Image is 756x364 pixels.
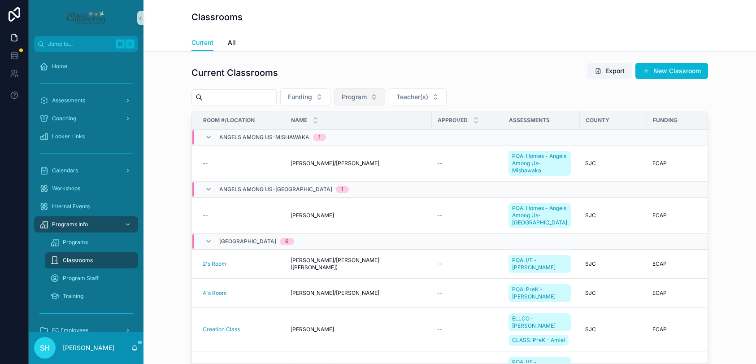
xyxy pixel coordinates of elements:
[334,88,385,105] button: Select Button
[203,289,227,297] a: 4's Room
[585,289,596,297] span: SJC
[203,160,280,167] a: --
[45,234,138,250] a: Programs
[291,212,334,219] span: [PERSON_NAME]
[512,257,567,271] span: PQA: I/T - [PERSON_NAME]
[45,252,138,268] a: Classrooms
[52,167,78,174] span: Calendars
[126,40,134,48] span: K
[318,134,321,141] div: 1
[34,92,138,109] a: Assessments
[437,260,498,268] a: --
[437,160,443,167] span: --
[52,133,85,140] span: Looker Links
[291,212,426,219] a: [PERSON_NAME]
[52,185,80,192] span: Workshops
[228,35,236,53] a: All
[63,293,83,300] span: Training
[52,327,88,334] span: FC Employees
[585,212,642,219] a: SJC
[585,160,596,167] span: SJC
[34,128,138,145] a: Looker Links
[63,239,88,246] span: Programs
[203,326,240,333] a: Creation Class
[191,11,243,23] h1: Classrooms
[509,117,550,124] span: Assessments
[438,117,468,124] span: Approved
[586,117,609,124] span: County
[437,326,443,333] span: --
[342,92,367,101] span: Program
[228,38,236,47] span: All
[285,238,289,245] div: 6
[508,282,574,304] a: PQA: PreK - [PERSON_NAME]
[34,58,138,75] a: Home
[508,255,571,273] a: PQA: I/T - [PERSON_NAME]
[280,88,330,105] button: Select Button
[437,289,498,297] a: --
[34,216,138,232] a: Programs Info
[652,212,733,219] a: ECAP
[585,326,642,333] a: SJC
[652,260,733,268] a: ECAP
[585,260,642,268] a: SJC
[40,342,50,353] span: SH
[48,40,112,48] span: Jump to...
[203,117,255,124] span: Room #/Location
[652,326,733,333] a: ECAP
[437,212,498,219] a: --
[652,160,667,167] span: ECAP
[52,221,88,228] span: Programs Info
[34,36,138,52] button: Jump to...K
[219,238,276,245] span: [GEOGRAPHIC_DATA]
[508,149,574,178] a: PQA: Homes - Angels Among Us-Mishawaka
[291,257,426,271] a: [PERSON_NAME]/[PERSON_NAME] ([PERSON_NAME])
[652,289,667,297] span: ECAP
[203,326,280,333] a: Creation Class
[63,343,114,352] p: [PERSON_NAME]
[585,212,596,219] span: SJC
[587,63,632,79] button: Export
[34,322,138,338] a: FC Employees
[389,88,447,105] button: Select Button
[635,63,708,79] button: New Classroom
[437,260,443,268] span: --
[29,52,143,332] div: scrollable content
[585,326,596,333] span: SJC
[291,160,426,167] a: [PERSON_NAME]/[PERSON_NAME]
[34,162,138,179] a: Calendars
[437,212,443,219] span: --
[219,186,332,193] span: Angels Among Us-[GEOGRAPHIC_DATA]
[508,311,574,347] a: ELLCO - [PERSON_NAME]CLASS: PreK - Amiel
[508,335,569,346] a: CLASS: PreK - Amiel
[288,92,312,101] span: Funding
[396,92,428,101] span: Teacher(s)
[52,63,67,70] span: Home
[437,326,498,333] a: --
[508,151,571,176] a: PQA: Homes - Angels Among Us-Mishawaka
[437,160,498,167] a: --
[191,35,213,52] a: Current
[203,260,226,268] a: 2's Room
[512,205,567,226] span: PQA: Homes - Angels Among Us-[GEOGRAPHIC_DATA]
[512,286,567,300] span: PQA: PreK - [PERSON_NAME]
[652,212,667,219] span: ECAP
[191,38,213,47] span: Current
[291,326,334,333] span: [PERSON_NAME]
[52,203,90,210] span: Internal Events
[585,260,596,268] span: SJC
[508,284,571,302] a: PQA: PreK - [PERSON_NAME]
[34,110,138,127] a: Coaching
[291,160,379,167] span: [PERSON_NAME]/[PERSON_NAME]
[508,253,574,275] a: PQA: I/T - [PERSON_NAME]
[652,160,733,167] a: ECAP
[219,134,309,141] span: Angels Among Us-Mishawaka
[203,260,280,268] a: 2's Room
[45,270,138,286] a: Program Staff
[291,117,307,124] span: Name
[652,289,733,297] a: ECAP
